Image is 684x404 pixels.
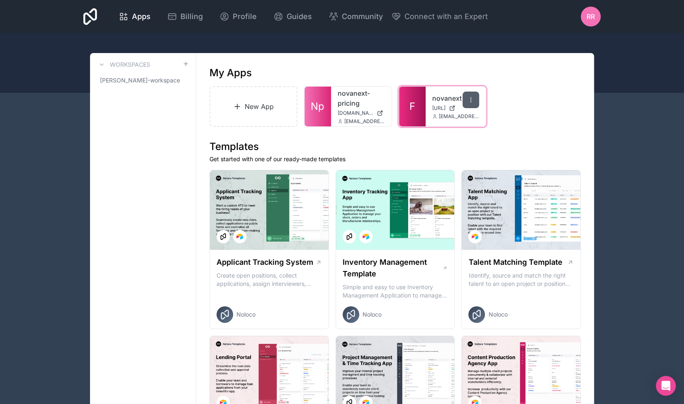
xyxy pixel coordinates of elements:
[343,256,442,280] h1: Inventory Management Template
[97,73,189,88] a: [PERSON_NAME]-workspace
[343,283,448,300] p: Simple and easy to use Inventory Management Application to manage your stock, orders and Manufact...
[217,271,322,288] p: Create open positions, collect applications, assign interviewers, centralise candidate feedback a...
[110,60,150,69] h3: Workspaces
[132,11,151,22] span: Apps
[209,155,581,163] p: Get started with one of our ready-made templates
[342,11,383,22] span: Community
[236,310,256,319] span: Noloco
[209,86,297,127] a: New App
[404,11,488,22] span: Connect with an Expert
[344,118,385,125] span: [EMAIL_ADDRESS][DOMAIN_NAME]
[363,233,369,240] img: Airtable Logo
[432,93,480,103] a: novanext
[391,11,488,22] button: Connect with an Expert
[432,105,480,111] a: [URL]
[213,7,263,26] a: Profile
[267,7,319,26] a: Guides
[468,256,562,268] h1: Talent Matching Template
[409,100,415,113] span: F
[180,11,203,22] span: Billing
[432,105,445,111] span: [URL]
[338,88,385,108] a: novanext-pricing
[161,7,209,26] a: Billing
[304,87,331,126] a: Np
[363,310,382,319] span: Noloco
[488,310,507,319] span: Noloco
[338,110,385,116] a: [DOMAIN_NAME]
[209,140,581,153] h1: Templates
[217,256,313,268] h1: Applicant Tracking System
[322,7,389,26] a: Community
[311,100,324,113] span: Np
[236,233,243,240] img: Airtable Logo
[100,76,180,85] span: [PERSON_NAME]-workspace
[399,87,426,126] a: F
[97,60,150,70] a: Workspaces
[233,11,257,22] span: Profile
[587,12,595,22] span: RR
[209,66,252,80] h1: My Apps
[112,7,157,26] a: Apps
[472,233,478,240] img: Airtable Logo
[287,11,312,22] span: Guides
[468,271,574,288] p: Identify, source and match the right talent to an open project or position with our Talent Matchi...
[338,110,373,116] span: [DOMAIN_NAME]
[439,113,480,120] span: [EMAIL_ADDRESS][DOMAIN_NAME]
[656,376,676,396] div: Open Intercom Messenger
